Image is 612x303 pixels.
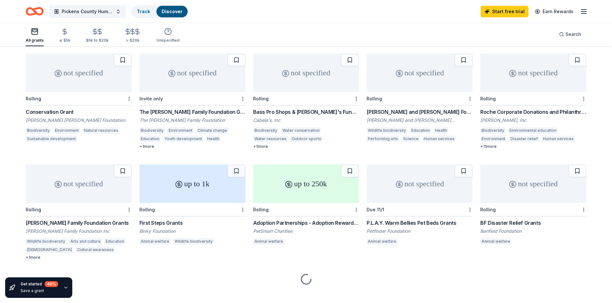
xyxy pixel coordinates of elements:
div: First Steps Grants [139,219,245,227]
div: [PERSON_NAME] and [PERSON_NAME] Foundation [367,117,473,123]
div: + 1 more [253,144,359,149]
div: All grants [26,38,44,43]
div: Health [434,127,448,134]
div: Environment [480,136,507,142]
div: Wildlife biodiversity [26,238,67,245]
div: Rolling [367,96,382,101]
div: P.L.A.Y. Warm Bellies Pet Beds Grants [367,219,473,227]
div: Biodiversity [480,127,506,134]
div: ≤ $5k [59,38,70,43]
div: Animal welfare [367,238,398,245]
div: Due 11/1 [367,207,384,212]
button: Search [554,28,586,41]
a: not specifiedRollingRoche Corporate Donations and Philanthropy (CDP)[PERSON_NAME], Inc.Biodiversi... [480,54,586,149]
a: not specifiedInvite onlyThe [PERSON_NAME] Family Foundation GrantThe [PERSON_NAME] Family Foundat... [139,54,245,149]
div: Cultural awareness [76,247,115,253]
a: Start free trial [481,6,528,17]
a: not specifiedRollingBass Pro Shops & [PERSON_NAME]'s FundingCabela's, Inc.BiodiversityWater conse... [253,54,359,149]
button: All grants [26,25,44,46]
a: not specifiedRolling[PERSON_NAME] and [PERSON_NAME] Foundation Grant[PERSON_NAME] and [PERSON_NAM... [367,54,473,144]
div: Sustainable development [26,136,77,142]
div: Rolling [253,96,269,101]
div: not specified [139,54,245,92]
div: Environment [54,127,80,134]
a: up to 250kRollingAdoption Partnerships - Adoption Rewards & Adoption Event GrantsPetSmart Chariti... [253,164,359,247]
div: 40 % [45,281,58,287]
div: Conservation Grant [26,108,132,116]
div: Invite only [139,96,163,101]
div: [PERSON_NAME] Family Foundation Grants [26,219,132,227]
button: TrackDiscover [131,5,188,18]
div: [PERSON_NAME] [PERSON_NAME] Foundation [26,117,132,123]
a: up to 1kRollingFirst Steps GrantsBinky FoundationAnimal welfareWildlife biodiversity [139,164,245,247]
button: Unspecified [156,25,180,46]
div: Environmental education [508,127,558,134]
div: Science [402,136,420,142]
div: up to 1k [139,164,245,203]
div: The [PERSON_NAME] Family Foundation Grant [139,108,245,116]
div: Biodiversity [139,127,165,134]
div: PetSmart Charities [253,228,359,234]
div: Rolling [480,207,496,212]
div: Rolling [480,96,496,101]
div: [DEMOGRAPHIC_DATA] [26,247,73,253]
div: Animal welfare [253,238,284,245]
a: not specifiedRollingConservation Grant[PERSON_NAME] [PERSON_NAME] FoundationBiodiversityEnvironme... [26,54,132,144]
div: Disaster relief [509,136,539,142]
div: Biodiversity [253,127,279,134]
div: Banfield Foundation [480,228,586,234]
div: Save a grant [21,288,58,293]
div: [PERSON_NAME] and [PERSON_NAME] Foundation Grant [367,108,473,116]
div: Get started [21,281,58,287]
div: Animal welfare [139,238,171,245]
div: Arts and culture [69,238,102,245]
div: Health [206,136,221,142]
div: Biodiversity [26,127,51,134]
span: Search [565,30,581,38]
div: [PERSON_NAME] Family Foundation Inc [26,228,132,234]
div: not specified [480,164,586,203]
div: Education [410,127,431,134]
div: Unspecified [156,38,180,43]
div: Environment [167,127,194,134]
div: not specified [367,164,473,203]
div: Climate change [196,127,228,134]
a: Discover [162,9,182,14]
div: up to 250k [253,164,359,203]
div: Education [139,136,161,142]
div: Rolling [26,207,41,212]
div: not specified [26,54,132,92]
div: Rolling [253,207,269,212]
div: Human services [542,136,575,142]
a: not specifiedDue 11/1P.L.A.Y. Warm Bellies Pet Beds GrantsPetfinder FoundationAnimal welfare [367,164,473,247]
div: Water conservation [281,127,321,134]
div: Adoption Partnerships - Adoption Rewards & Adoption Event Grants [253,219,359,227]
div: + 1 more [139,144,245,149]
div: not specified [253,54,359,92]
div: + 1 more [26,255,132,260]
button: ≤ $5k [59,25,70,46]
div: > $20k [124,38,141,43]
span: Pickens County Humane Society [62,8,113,15]
a: not specifiedRolling[PERSON_NAME] Family Foundation Grants[PERSON_NAME] Family Foundation IncWild... [26,164,132,260]
div: not specified [26,164,132,203]
div: not specified [367,54,473,92]
div: Rolling [139,207,155,212]
div: Education [104,238,126,245]
div: [PERSON_NAME], Inc. [480,117,586,123]
div: Human services [422,136,456,142]
a: Track [137,9,150,14]
a: Home [26,4,44,19]
div: Water resources [253,136,288,142]
div: Binky Foundation [139,228,245,234]
div: Wildlife biodiversity [367,127,407,134]
div: not specified [480,54,586,92]
div: Wildlife biodiversity [173,238,214,245]
div: $5k to $20k [86,38,109,43]
div: Cabela's, Inc. [253,117,359,123]
div: Petfinder Foundation [367,228,473,234]
div: Youth development [163,136,203,142]
div: + 11 more [480,144,586,149]
div: Roche Corporate Donations and Philanthropy (CDP) [480,108,586,116]
div: Rolling [26,96,41,101]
